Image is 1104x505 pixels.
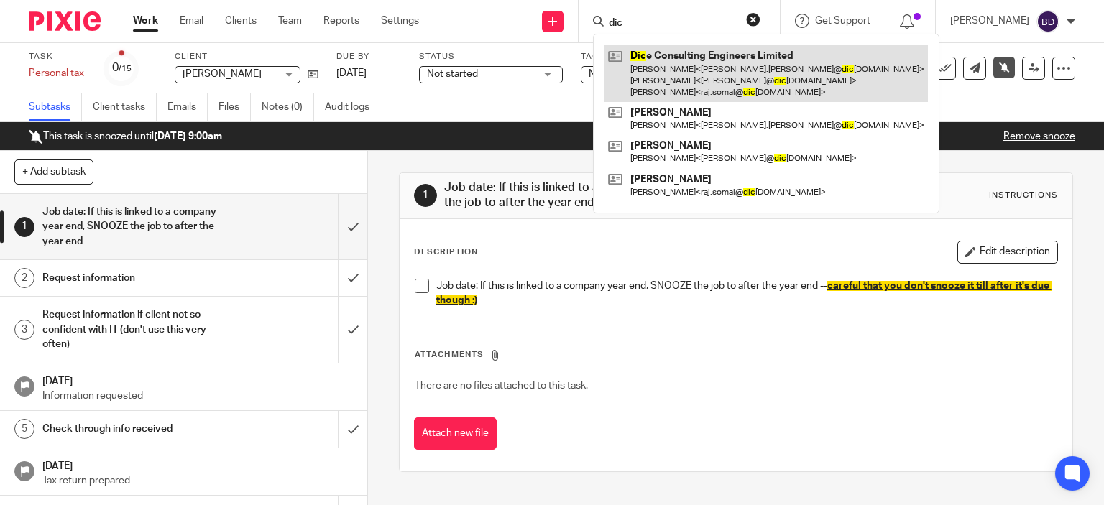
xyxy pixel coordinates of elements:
p: Tax return prepared [42,473,353,488]
span: [DATE] [336,68,367,78]
a: Work [133,14,158,28]
span: There are no files attached to this task. [415,381,588,391]
a: Settings [381,14,419,28]
a: Files [218,93,251,121]
a: Notes (0) [262,93,314,121]
a: Team [278,14,302,28]
span: Get Support [815,16,870,26]
h1: [DATE] [42,455,353,473]
b: [DATE] 9:00am [154,131,222,142]
div: 1 [414,184,437,207]
label: Task [29,51,86,62]
a: Remove snooze [1003,131,1075,142]
small: /15 [119,65,132,73]
button: + Add subtask [14,159,93,184]
a: Subtasks [29,93,82,121]
p: [PERSON_NAME] [950,14,1029,28]
div: 0 [112,60,132,76]
h1: Check through info received [42,418,230,440]
div: 2 [14,268,34,288]
p: This task is snoozed until [29,129,222,144]
div: 1 [14,217,34,237]
a: Emails [167,93,208,121]
span: No tags selected [589,69,665,79]
h1: Job date: If this is linked to a company year end, SNOOZE the job to after the year end [42,201,230,252]
input: Search [607,17,737,30]
button: Clear [746,12,760,27]
button: Attach new file [414,417,497,450]
a: Clients [225,14,257,28]
h1: Request information [42,267,230,289]
label: Tags [581,51,724,62]
h1: Job date: If this is linked to a company year end, SNOOZE the job to after the year end [444,180,766,211]
span: Not started [427,69,478,79]
div: 5 [14,419,34,439]
a: Email [180,14,203,28]
a: Client tasks [93,93,157,121]
div: 3 [14,320,34,340]
h1: Request information if client not so confident with IT (don't use this very often) [42,304,230,355]
img: Pixie [29,11,101,31]
button: Edit description [957,241,1058,264]
p: Information requested [42,389,353,403]
label: Client [175,51,318,62]
a: Reports [323,14,359,28]
div: Personal tax [29,66,86,80]
h1: [DATE] [42,371,353,389]
p: Job date: If this is linked to a company year end, SNOOZE the job to after the year end -- [436,279,1058,308]
img: svg%3E [1036,10,1059,33]
a: Audit logs [325,93,380,121]
div: Instructions [989,190,1058,201]
span: [PERSON_NAME] [183,69,262,79]
label: Due by [336,51,401,62]
label: Status [419,51,563,62]
span: Attachments [415,351,484,358]
p: Description [414,246,478,258]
